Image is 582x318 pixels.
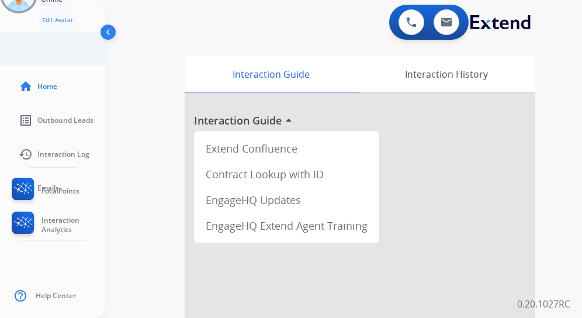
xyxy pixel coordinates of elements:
span: Interaction Analytics [41,216,105,234]
a: Interaction Analytics [9,212,105,238]
span: FocalPoints [41,186,79,196]
span: Help Center [36,291,76,300]
p: 0.20.1027RC [517,297,570,311]
a: FocalPoints [9,178,79,205]
span: Outbound Leads [37,116,93,125]
span: Home [37,82,57,91]
mat-icon: list_alt [19,113,33,127]
div: EngageHQ Updates [199,187,375,213]
mat-icon: history [19,147,33,161]
button: Edit Avatar [37,13,78,27]
div: EngageHQ Extend Agent Training [199,213,375,238]
span: Interaction Log [37,150,89,159]
mat-icon: home [19,79,33,94]
div: Interaction Guide [185,56,357,92]
div: Contract Lookup with ID [199,161,375,187]
div: Extend Confluence [199,136,375,161]
div: Interaction History [357,56,535,92]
